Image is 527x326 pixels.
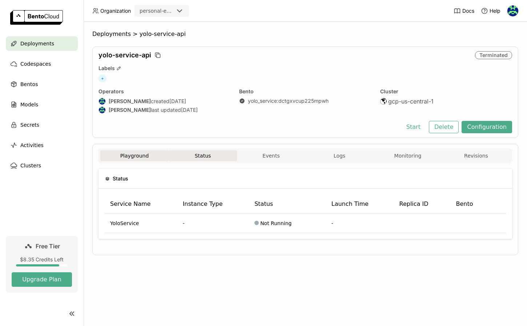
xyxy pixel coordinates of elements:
[6,138,78,152] a: Activities
[454,7,474,15] a: Docs
[20,100,38,109] span: Models
[36,243,60,250] span: Free Tier
[248,98,329,104] a: yolo_service:dctgxvcup225mpwh
[6,36,78,51] a: Deployments
[99,107,105,113] img: Indra Nugraha
[374,150,442,161] button: Monitoring
[20,60,51,68] span: Codespaces
[140,7,174,15] div: personal-exploration
[177,214,249,233] td: -
[388,98,434,105] span: gcp-us-central-1
[20,161,41,170] span: Clusters
[92,30,131,38] span: Deployments
[100,150,169,161] button: Playground
[181,107,198,113] span: [DATE]
[462,8,474,14] span: Docs
[6,236,78,293] a: Free Tier$8.35 Credits LeftUpgrade Plan
[113,175,128,183] span: Status
[177,195,249,214] th: Instance Type
[92,30,518,38] nav: Breadcrumbs navigation
[169,98,186,105] span: [DATE]
[12,256,72,263] div: $8.35 Credits Left
[331,220,333,226] span: -
[462,121,512,133] button: Configuration
[334,152,345,159] span: Logs
[104,195,177,214] th: Service Name
[237,150,305,161] button: Events
[6,118,78,132] a: Secrets
[20,121,39,129] span: Secrets
[98,74,106,82] span: +
[239,88,371,95] div: Bento
[10,10,63,25] img: logo
[99,98,105,105] img: Indra Nugraha
[140,30,186,38] span: yolo-service-api
[12,272,72,287] button: Upgrade Plan
[249,195,326,214] th: Status
[429,121,459,133] button: Delete
[20,39,54,48] span: Deployments
[450,195,490,214] th: Bento
[100,8,131,14] span: Organization
[20,141,44,150] span: Activities
[6,97,78,112] a: Models
[326,195,394,214] th: Launch Time
[475,51,512,59] div: Terminated
[442,150,510,161] button: Revisions
[394,195,450,214] th: Replica ID
[490,8,500,14] span: Help
[110,220,139,227] span: YoloService
[6,57,78,71] a: Codespaces
[98,88,230,95] div: Operators
[6,77,78,91] a: Bentos
[169,150,237,161] button: Status
[98,98,230,105] div: created
[98,106,230,114] div: last updated
[6,158,78,173] a: Clusters
[109,98,151,105] strong: [PERSON_NAME]
[98,65,512,72] div: Labels
[507,5,518,16] img: Indra Nugraha
[481,7,500,15] div: Help
[109,107,151,113] strong: [PERSON_NAME]
[20,80,38,89] span: Bentos
[401,121,426,133] button: Start
[380,88,512,95] div: Cluster
[131,30,140,38] span: >
[98,51,151,59] span: yolo-service-api
[174,8,175,15] input: Selected personal-exploration.
[249,214,326,233] td: Not Running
